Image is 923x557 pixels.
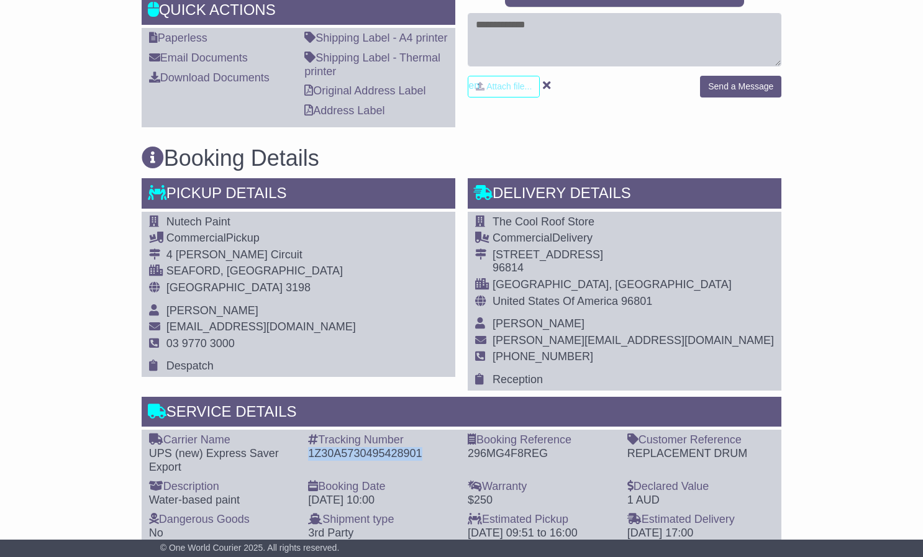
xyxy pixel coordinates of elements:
[493,232,552,244] span: Commercial
[142,178,455,212] div: Pickup Details
[149,433,296,447] div: Carrier Name
[304,104,384,117] a: Address Label
[149,32,207,44] a: Paperless
[627,494,775,507] div: 1 AUD
[493,334,774,346] span: [PERSON_NAME][EMAIL_ADDRESS][DOMAIN_NAME]
[493,215,594,228] span: The Cool Roof Store
[160,543,340,553] span: © One World Courier 2025. All rights reserved.
[493,295,618,307] span: United States Of America
[468,527,615,540] div: [DATE] 09:51 to 16:00
[166,320,356,333] span: [EMAIL_ADDRESS][DOMAIN_NAME]
[308,480,455,494] div: Booking Date
[468,433,615,447] div: Booking Reference
[166,215,230,228] span: Nutech Paint
[627,433,775,447] div: Customer Reference
[627,480,775,494] div: Declared Value
[149,494,296,507] div: Water-based paint
[627,513,775,527] div: Estimated Delivery
[493,261,774,275] div: 96814
[149,480,296,494] div: Description
[142,146,782,171] h3: Booking Details
[468,447,615,461] div: 296MG4F8REG
[286,281,311,294] span: 3198
[468,480,615,494] div: Warranty
[308,433,455,447] div: Tracking Number
[142,397,782,430] div: Service Details
[493,317,584,330] span: [PERSON_NAME]
[149,52,248,64] a: Email Documents
[166,360,214,372] span: Despatch
[149,447,296,474] div: UPS (new) Express Saver Export
[166,304,258,317] span: [PERSON_NAME]
[304,84,425,97] a: Original Address Label
[166,265,356,278] div: SEAFORD, [GEOGRAPHIC_DATA]
[627,447,775,461] div: REPLACEMENT DRUM
[468,494,615,507] div: $250
[468,178,781,212] div: Delivery Details
[166,232,226,244] span: Commercial
[166,248,356,262] div: 4 [PERSON_NAME] Circuit
[493,373,543,386] span: Reception
[166,337,235,350] span: 03 9770 3000
[308,513,455,527] div: Shipment type
[149,527,163,539] span: No
[166,232,356,245] div: Pickup
[493,278,774,292] div: [GEOGRAPHIC_DATA], [GEOGRAPHIC_DATA]
[308,494,455,507] div: [DATE] 10:00
[308,447,455,461] div: 1Z30A5730495428901
[627,527,775,540] div: [DATE] 17:00
[468,513,615,527] div: Estimated Pickup
[493,248,774,262] div: [STREET_ADDRESS]
[308,527,353,539] span: 3rd Party
[621,295,652,307] span: 96801
[166,281,283,294] span: [GEOGRAPHIC_DATA]
[149,513,296,527] div: Dangerous Goods
[700,76,781,97] button: Send a Message
[304,52,440,78] a: Shipping Label - Thermal printer
[304,32,447,44] a: Shipping Label - A4 printer
[493,232,774,245] div: Delivery
[493,350,593,363] span: [PHONE_NUMBER]
[149,71,270,84] a: Download Documents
